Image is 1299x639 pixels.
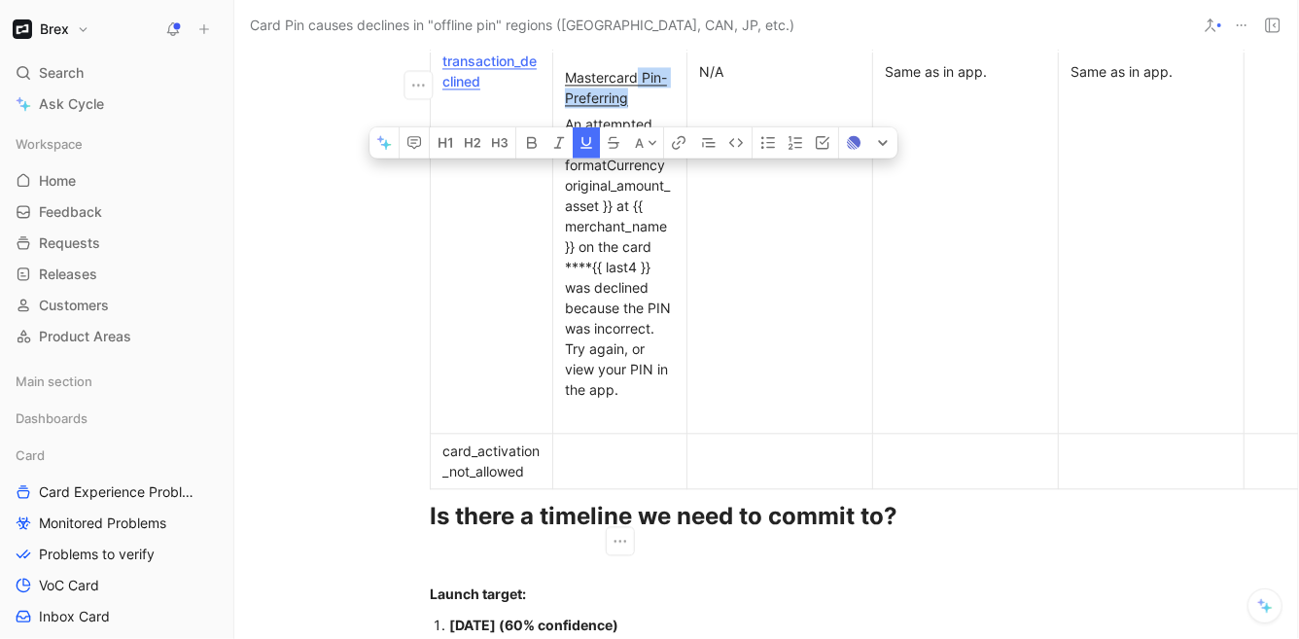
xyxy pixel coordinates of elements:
[449,617,618,633] strong: 60% confidence)
[565,114,675,400] div: An attempted transaction for {{ formatCurrency original_amount_asset }} at {{ merchant_name }} on...
[8,571,226,600] a: VoC Card
[8,166,226,195] a: Home
[39,265,97,284] span: Releases
[885,61,1046,82] div: Same as in app.
[39,514,166,533] span: Monitored Problems
[8,16,94,43] button: BrexBrex
[39,233,100,253] span: Requests
[8,404,226,439] div: Dashboards
[250,14,794,37] span: Card Pin causes declines in "offline pin" regions ([GEOGRAPHIC_DATA], CAN, JP, etc.)
[430,502,897,530] span: Is there a timeline we need to commit to?
[8,89,226,119] a: Ask Cycle
[39,296,109,315] span: Customers
[16,408,88,428] span: Dashboards
[39,607,110,626] span: Inbox Card
[8,367,226,396] div: Main section
[8,404,226,433] div: Dashboards
[39,576,99,595] span: VoC Card
[1071,61,1232,82] div: Same as in app.
[8,367,226,402] div: Main section
[8,58,226,88] div: Search
[8,129,226,159] div: Workspace
[39,61,84,85] span: Search
[16,445,45,465] span: Card
[8,322,226,351] a: Product Areas
[39,171,76,191] span: Home
[39,482,199,502] span: Card Experience Problems
[16,372,92,391] span: Main section
[565,69,667,106] u: Mastercard Pin-Preferring
[40,20,69,38] h1: Brex
[8,602,226,631] a: Inbox Card
[8,291,226,320] a: Customers
[442,441,541,481] div: card_activation_not_allowed
[8,197,226,227] a: Feedback
[8,260,226,289] a: Releases
[8,229,226,258] a: Requests
[8,441,226,470] div: Card
[449,617,505,633] span: [DATE] (
[430,586,526,602] span: Launch target:
[39,327,131,346] span: Product Areas
[13,19,32,39] img: Brex
[8,509,226,538] a: Monitored Problems
[699,61,860,82] div: N/A
[39,92,104,116] span: Ask Cycle
[16,134,83,154] span: Workspace
[39,202,102,222] span: Feedback
[8,478,226,507] a: Card Experience Problems
[442,53,537,89] a: transaction_declined
[8,540,226,569] a: Problems to verify
[39,545,155,564] span: Problems to verify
